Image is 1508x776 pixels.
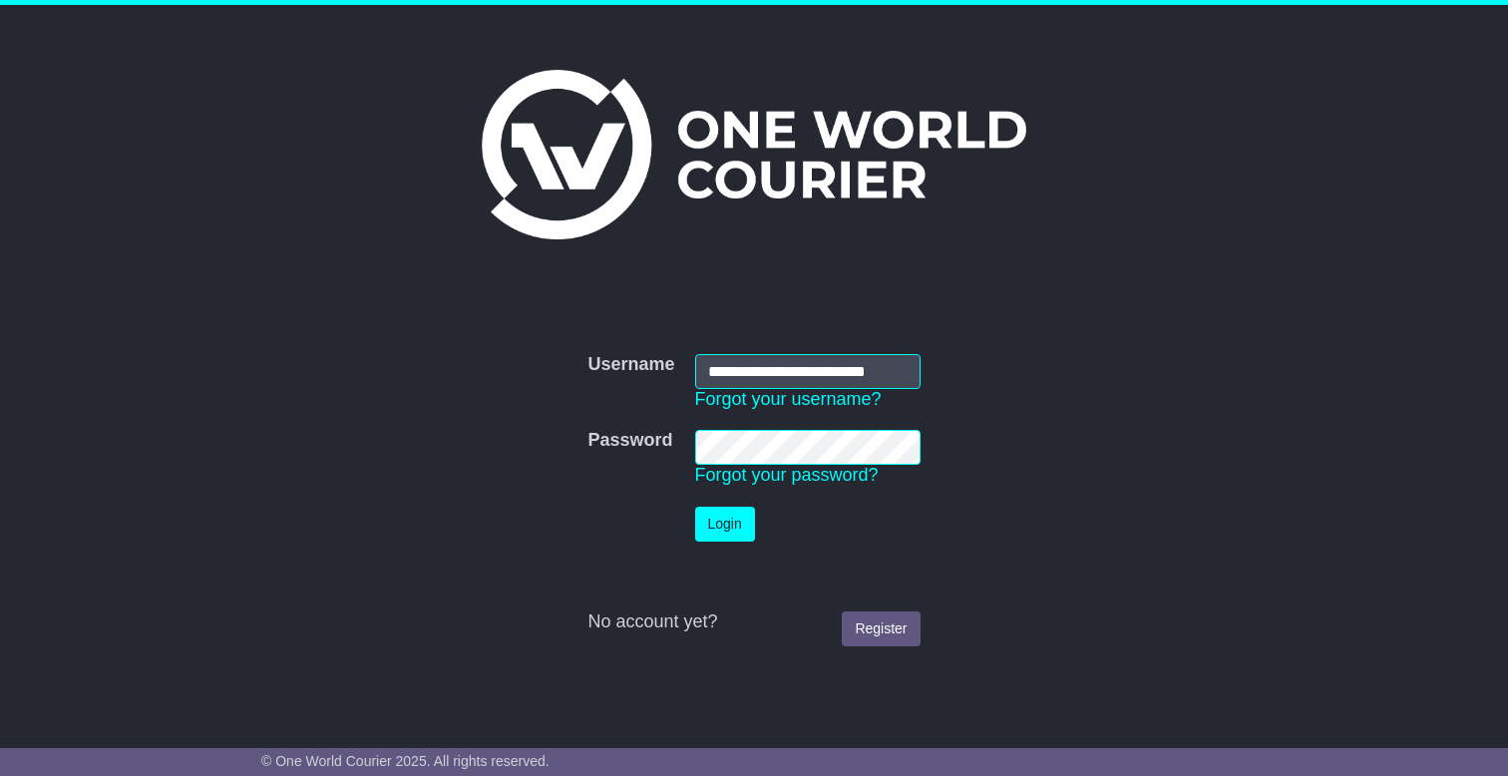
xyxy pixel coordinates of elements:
[695,389,882,409] a: Forgot your username?
[695,465,879,485] a: Forgot your password?
[587,354,674,376] label: Username
[842,611,920,646] a: Register
[587,611,920,633] div: No account yet?
[587,430,672,452] label: Password
[695,507,755,542] button: Login
[482,70,1026,239] img: One World
[261,753,550,769] span: © One World Courier 2025. All rights reserved.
